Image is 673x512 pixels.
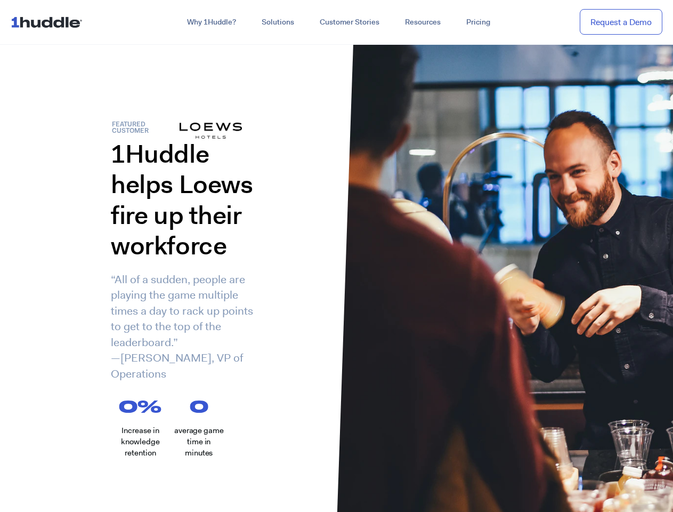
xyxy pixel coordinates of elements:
span: 0 [190,398,208,414]
a: Pricing [453,13,503,32]
a: Solutions [249,13,307,32]
a: Customer Stories [307,13,392,32]
h2: average game time in minutes [174,425,224,459]
span: 0 [119,398,137,414]
p: Increase in knowledge retention [112,425,168,459]
a: Why 1Huddle? [174,13,249,32]
a: Request a Demo [580,9,662,35]
a: Resources [392,13,453,32]
h1: 1Huddle helps Loews fire up their workforce [111,139,265,261]
p: “All of a sudden, people are playing the game multiple times a day to rack up points to get to th... [111,272,265,382]
span: % [137,398,168,414]
img: ... [11,12,87,32]
h6: Featured customer [112,122,179,134]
